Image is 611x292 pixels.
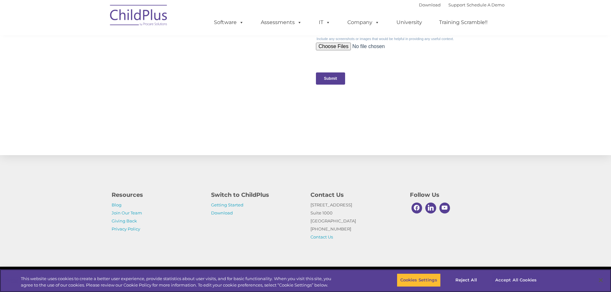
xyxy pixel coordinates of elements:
[107,0,171,32] img: ChildPlus by Procare Solutions
[112,218,137,223] a: Giving Back
[492,273,540,287] button: Accept All Cookies
[21,276,336,288] div: This website uses cookies to create a better user experience, provide statistics about user visit...
[112,190,201,199] h4: Resources
[419,2,505,7] font: |
[208,16,250,29] a: Software
[89,42,109,47] span: Last name
[424,201,438,215] a: Linkedin
[410,190,500,199] h4: Follow Us
[594,273,608,287] button: Close
[419,2,441,7] a: Download
[112,210,142,215] a: Join Our Team
[310,234,333,239] a: Contact Us
[397,273,441,287] button: Cookies Settings
[438,201,452,215] a: Youtube
[211,190,301,199] h4: Switch to ChildPlus
[112,202,122,207] a: Blog
[433,16,494,29] a: Training Scramble!!
[410,201,424,215] a: Facebook
[467,2,505,7] a: Schedule A Demo
[341,16,386,29] a: Company
[448,2,465,7] a: Support
[211,210,233,215] a: Download
[89,69,116,73] span: Phone number
[310,190,400,199] h4: Contact Us
[112,226,140,231] a: Privacy Policy
[390,16,429,29] a: University
[310,201,400,241] p: [STREET_ADDRESS] Suite 1000 [GEOGRAPHIC_DATA] [PHONE_NUMBER]
[254,16,308,29] a: Assessments
[312,16,337,29] a: IT
[211,202,243,207] a: Getting Started
[446,273,486,287] button: Reject All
